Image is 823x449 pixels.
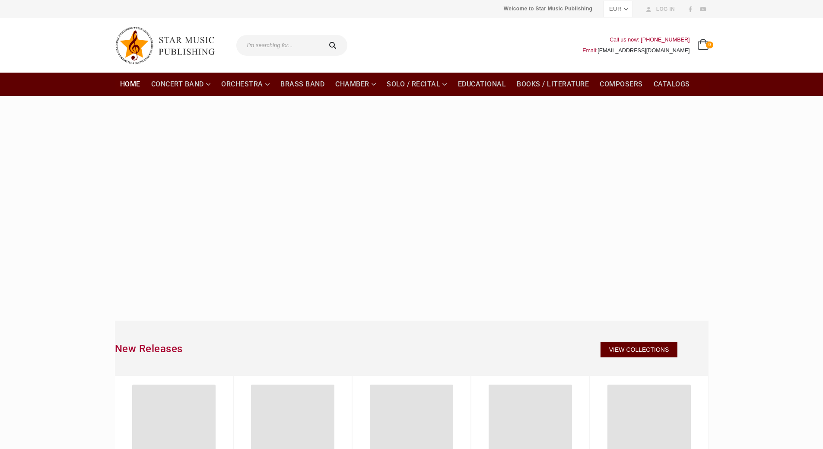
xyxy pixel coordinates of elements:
[216,73,275,96] a: Orchestra
[643,3,675,15] a: Log In
[648,73,695,96] a: Catalogs
[706,41,713,48] span: 0
[236,35,320,56] input: I'm searching for...
[609,346,669,354] span: VIEW COLLECTIONS
[512,73,594,96] a: Books / Literature
[597,48,690,54] a: [EMAIL_ADDRESS][DOMAIN_NAME]
[685,3,696,15] a: Facebook
[115,73,146,96] a: Home
[115,342,557,355] h2: New Releases
[330,73,381,96] a: Chamber
[582,45,690,56] div: Email:
[453,73,512,96] a: Educational
[601,342,677,358] a: VIEW COLLECTIONS
[504,2,592,15] span: Welcome to Star Music Publishing
[146,73,216,96] a: Concert Band
[381,73,452,96] a: Solo / Recital
[275,73,330,96] a: Brass Band
[582,35,690,45] div: Call us now: [PHONE_NUMBER]
[115,22,223,68] img: Star Music Publishing
[594,73,648,96] a: Composers
[697,3,709,15] a: Youtube
[320,35,348,56] button: Search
